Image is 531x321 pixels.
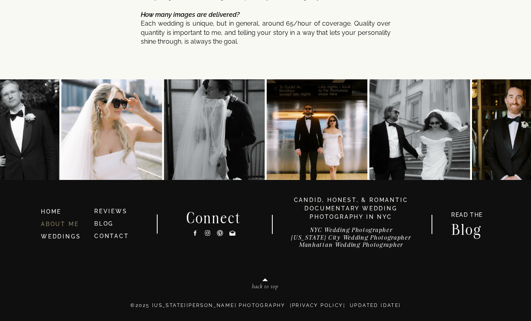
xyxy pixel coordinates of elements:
a: CONTACT [94,233,129,239]
img: Kat & Jett, NYC style [369,79,470,180]
a: WEDDINGS [41,233,81,240]
h3: candid, honest, & romantic Documentary Wedding photography in nyc [284,196,418,221]
a: REVIEWS [94,208,128,214]
a: ABOUT ME [41,221,79,227]
h3: NYC Wedding Photographer [US_STATE] City Wedding Photographer Manhattan Wedding Photographer [280,226,422,252]
a: READ THE [447,212,487,220]
a: Blog [444,222,490,235]
a: HOME [41,208,87,216]
img: Anna & Felipe — embracing the moment, and the magic follows. [164,79,265,180]
img: Dina & Kelvin [61,79,162,180]
a: BLOG [94,220,113,227]
img: K&J [267,79,367,180]
p: ©2025 [US_STATE][PERSON_NAME] PHOTOGRAPHY | | Updated [DATE] [25,302,507,318]
a: back to top [218,283,312,292]
a: NYC Wedding Photographer[US_STATE] City Wedding PhotographerManhattan Wedding Photographer [280,226,422,252]
i: How many images are delivered? [141,11,239,18]
a: Privacy Policy [292,303,343,308]
h2: Connect [176,211,251,224]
